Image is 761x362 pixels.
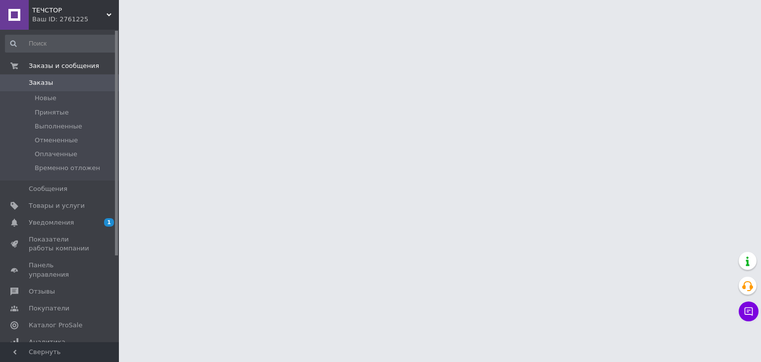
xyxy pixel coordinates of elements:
span: Отмененные [35,136,78,145]
span: 1 [104,218,114,227]
span: Каталог ProSale [29,321,82,330]
span: Принятые [35,108,69,117]
span: Временно отложен [35,164,100,173]
span: Покупатели [29,304,69,313]
span: Сообщения [29,184,67,193]
span: Аналитика [29,338,65,347]
input: Поиск [5,35,117,53]
span: Показатели работы компании [29,235,92,253]
span: Заказы [29,78,53,87]
span: ТЕЧСТОР [32,6,107,15]
span: Товары и услуги [29,201,85,210]
button: Чат с покупателем [739,302,759,321]
span: Оплаченные [35,150,77,159]
span: Отзывы [29,287,55,296]
span: Панель управления [29,261,92,279]
span: Новые [35,94,56,103]
span: Выполненные [35,122,82,131]
span: Заказы и сообщения [29,61,99,70]
span: Уведомления [29,218,74,227]
div: Ваш ID: 2761225 [32,15,119,24]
